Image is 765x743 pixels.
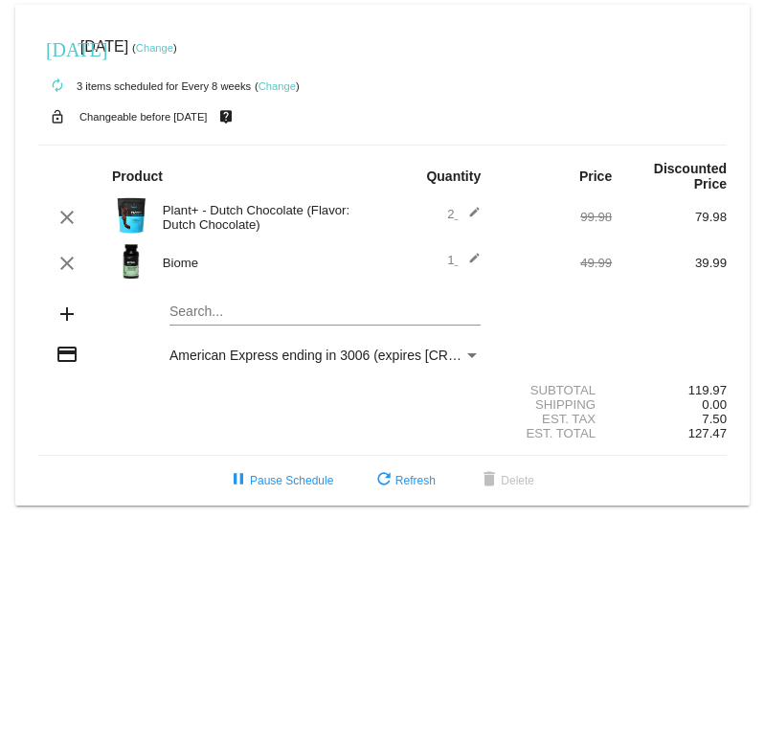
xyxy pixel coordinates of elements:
a: Change [259,80,296,92]
strong: Discounted Price [654,161,727,191]
strong: Product [112,169,163,184]
mat-icon: live_help [214,104,237,129]
mat-icon: delete [478,469,501,492]
mat-icon: clear [56,252,79,275]
span: 7.50 [702,412,727,426]
div: Est. Total [497,426,612,440]
div: 49.99 [497,256,612,270]
small: Changeable before [DATE] [79,111,208,123]
span: Delete [478,474,534,487]
small: ( ) [255,80,300,92]
a: Change [136,42,173,54]
mat-icon: edit [458,206,481,229]
strong: Price [579,169,612,184]
mat-icon: edit [458,252,481,275]
mat-icon: add [56,303,79,326]
div: Plant+ - Dutch Chocolate (Flavor: Dutch Chocolate) [153,203,383,232]
small: ( ) [132,42,177,54]
small: 3 items scheduled for Every 8 weeks [38,80,251,92]
div: 79.98 [612,210,727,224]
span: Pause Schedule [227,474,333,487]
mat-icon: lock_open [46,104,69,129]
strong: Quantity [426,169,481,184]
button: Pause Schedule [212,463,349,498]
div: 119.97 [612,383,727,397]
mat-icon: clear [56,206,79,229]
mat-icon: refresh [372,469,395,492]
div: 39.99 [612,256,727,270]
img: Image-1-Carousel-Biome-Transp.png [112,242,150,281]
button: Delete [462,463,550,498]
img: Image-1-Carousel-Plant-Chocolate-no-badge-Transp.png [112,196,150,235]
span: 0.00 [702,397,727,412]
div: Shipping [497,397,612,412]
mat-icon: [DATE] [46,36,69,59]
mat-icon: credit_card [56,343,79,366]
div: Subtotal [497,383,612,397]
span: 1 [447,253,481,267]
mat-icon: pause [227,469,250,492]
div: Est. Tax [497,412,612,426]
button: Refresh [357,463,451,498]
div: Biome [153,256,383,270]
div: 99.98 [497,210,612,224]
span: American Express ending in 3006 (expires [CREDIT_CARD_DATA]) [169,348,574,363]
mat-icon: autorenew [46,75,69,98]
input: Search... [169,304,481,320]
span: Refresh [372,474,436,487]
mat-select: Payment Method [169,348,481,363]
span: 2 [447,207,481,221]
span: 127.47 [688,426,727,440]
